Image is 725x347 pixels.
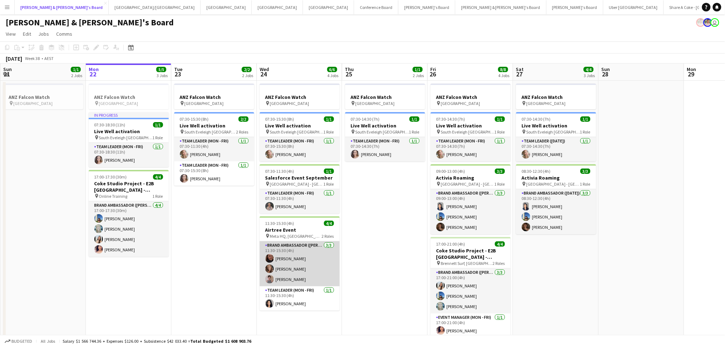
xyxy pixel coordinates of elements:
div: Salary $1 566 744.36 + Expenses $126.00 + Subsistence $42 033.40 = [63,338,251,344]
span: All jobs [39,338,57,344]
app-user-avatar: James Millard [711,18,719,27]
button: Uber [GEOGRAPHIC_DATA] [603,0,664,14]
span: Total Budgeted $1 608 903.76 [190,338,251,344]
button: [GEOGRAPHIC_DATA] [201,0,252,14]
button: [GEOGRAPHIC_DATA] [252,0,303,14]
span: Budgeted [11,339,32,344]
button: [PERSON_NAME] & [PERSON_NAME]'s Board [455,0,547,14]
app-user-avatar: Arrence Torres [704,18,712,27]
button: [GEOGRAPHIC_DATA]/[GEOGRAPHIC_DATA] [109,0,201,14]
button: Budgeted [4,337,33,345]
button: [PERSON_NAME] & [PERSON_NAME]'s Board [15,0,109,14]
app-user-avatar: Arrence Torres [696,18,705,27]
button: [GEOGRAPHIC_DATA] [303,0,354,14]
button: [PERSON_NAME]'s Board [547,0,603,14]
button: Conference Board [354,0,398,14]
button: [PERSON_NAME]'s Board [398,0,455,14]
